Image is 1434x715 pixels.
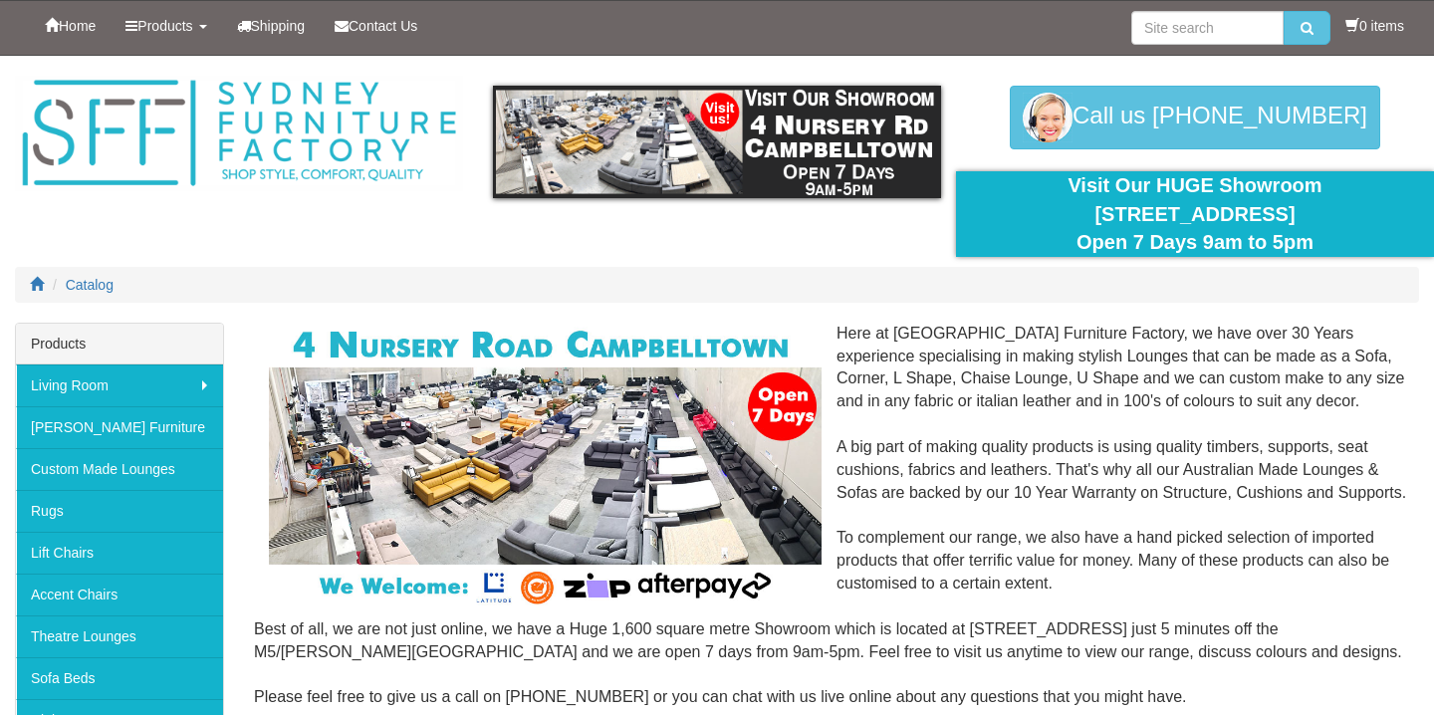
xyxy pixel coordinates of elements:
[971,171,1419,257] div: Visit Our HUGE Showroom [STREET_ADDRESS] Open 7 Days 9am to 5pm
[111,1,221,51] a: Products
[16,657,223,699] a: Sofa Beds
[66,277,114,293] a: Catalog
[30,1,111,51] a: Home
[16,406,223,448] a: [PERSON_NAME] Furniture
[251,18,306,34] span: Shipping
[320,1,432,51] a: Contact Us
[16,364,223,406] a: Living Room
[16,532,223,574] a: Lift Chairs
[493,86,941,198] img: showroom.gif
[1345,16,1404,36] li: 0 items
[15,76,463,191] img: Sydney Furniture Factory
[16,324,223,364] div: Products
[16,615,223,657] a: Theatre Lounges
[16,448,223,490] a: Custom Made Lounges
[137,18,192,34] span: Products
[349,18,417,34] span: Contact Us
[222,1,321,51] a: Shipping
[16,490,223,532] a: Rugs
[59,18,96,34] span: Home
[16,574,223,615] a: Accent Chairs
[1131,11,1284,45] input: Site search
[269,323,822,610] img: Corner Modular Lounges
